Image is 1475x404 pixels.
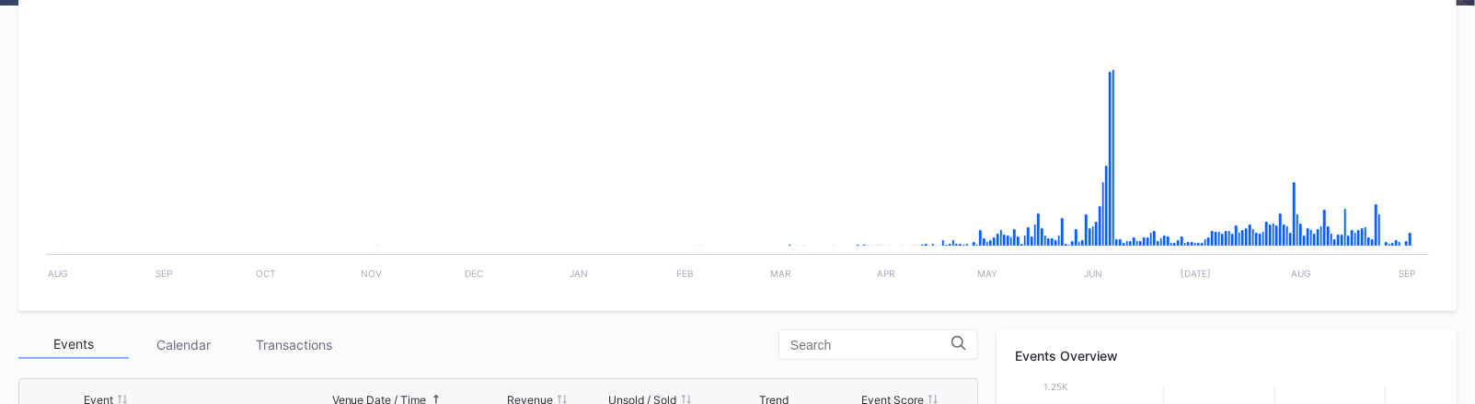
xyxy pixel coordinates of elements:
[978,268,998,279] text: May
[156,268,172,279] text: Sep
[676,268,694,279] text: Feb
[1399,268,1415,279] text: Sep
[48,268,67,279] text: Aug
[361,268,382,279] text: Nov
[570,268,588,279] text: Jan
[790,338,951,352] input: Search
[770,268,791,279] text: Mar
[256,268,275,279] text: Oct
[239,330,350,359] div: Transactions
[1015,348,1438,364] div: Events Overview
[18,330,129,359] div: Events
[465,268,483,279] text: Dec
[37,17,1438,293] svg: Chart title
[1181,268,1211,279] text: [DATE]
[129,330,239,359] div: Calendar
[1292,268,1311,279] text: Aug
[877,268,895,279] text: Apr
[1043,381,1068,392] text: 1.25k
[1084,268,1102,279] text: Jun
